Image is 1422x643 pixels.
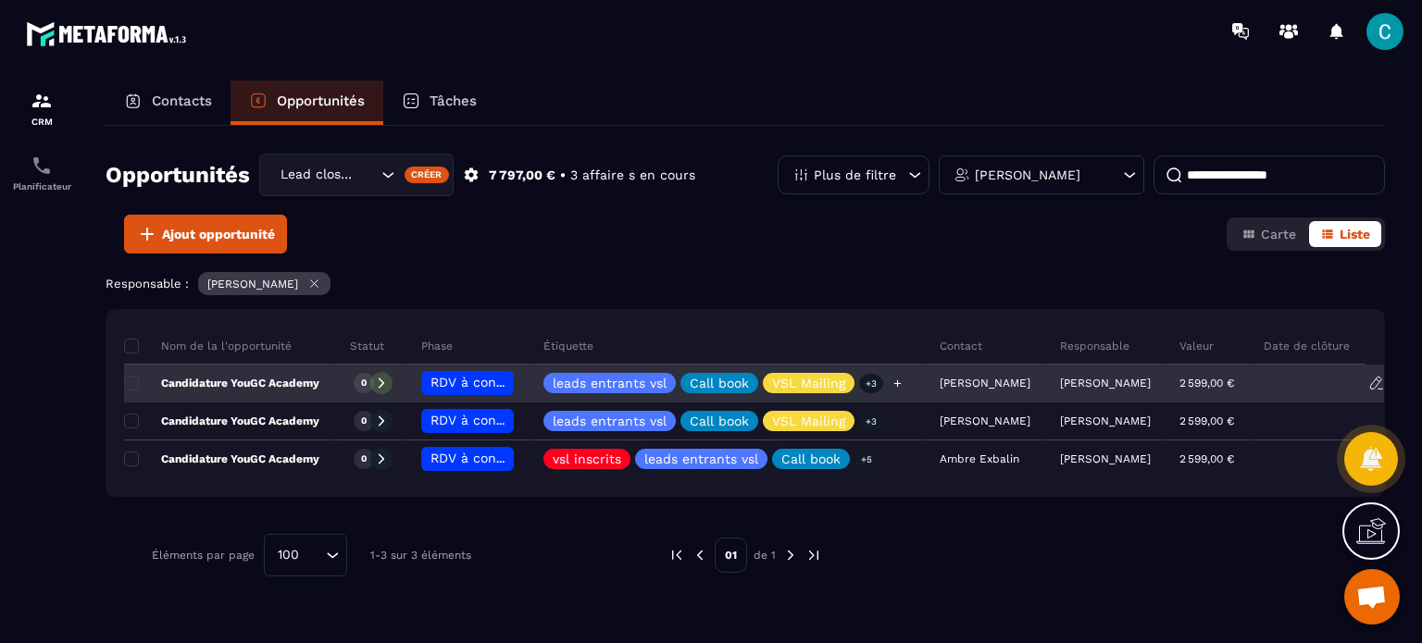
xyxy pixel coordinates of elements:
[814,168,896,181] p: Plus de filtre
[271,545,306,565] span: 100
[489,167,555,184] p: 7 797,00 €
[553,414,667,427] p: leads entrants vsl
[306,545,321,565] input: Search for option
[1060,339,1129,353] p: Responsable
[5,117,79,127] p: CRM
[690,414,749,427] p: Call book
[430,375,550,390] span: RDV à confimer ❓
[668,547,685,563] img: prev
[690,377,749,390] p: Call book
[124,339,292,353] p: Nom de la l'opportunité
[124,215,287,253] button: Ajout opportunité
[805,547,822,563] img: next
[124,451,319,466] p: Candidature YouGC Academy
[361,452,367,465] p: 0
[276,165,358,185] span: Lead closing
[543,339,593,353] p: Étiquette
[5,141,79,205] a: schedulerschedulerPlanificateur
[31,90,53,112] img: formation
[1230,221,1307,247] button: Carte
[26,17,193,51] img: logo
[781,452,841,465] p: Call book
[859,412,883,431] p: +3
[782,547,799,563] img: next
[264,534,347,576] div: Search for option
[152,93,212,109] p: Contacts
[358,165,377,185] input: Search for option
[259,154,454,196] div: Search for option
[975,168,1080,181] p: [PERSON_NAME]
[1179,414,1234,427] p: 2 599,00 €
[5,76,79,141] a: formationformationCRM
[405,167,450,183] div: Créer
[1340,227,1370,241] span: Liste
[350,339,384,353] p: Statut
[1060,377,1151,390] p: [PERSON_NAME]
[231,80,383,125] a: Opportunités
[1179,339,1214,353] p: Valeur
[106,80,231,125] a: Contacts
[1264,339,1350,353] p: Date de clôture
[361,414,367,427] p: 0
[162,225,275,243] span: Ajout opportunité
[1060,452,1151,465] p: [PERSON_NAME]
[692,547,708,563] img: prev
[421,339,453,353] p: Phase
[553,452,621,465] p: vsl inscrits
[383,80,495,125] a: Tâches
[1179,452,1234,465] p: 2 599,00 €
[31,155,53,177] img: scheduler
[1179,377,1234,390] p: 2 599,00 €
[370,549,471,562] p: 1-3 sur 3 éléments
[207,278,298,291] p: [PERSON_NAME]
[1261,227,1296,241] span: Carte
[644,452,758,465] p: leads entrants vsl
[361,377,367,390] p: 0
[570,167,695,184] p: 3 affaire s en cours
[1060,414,1151,427] p: [PERSON_NAME]
[1344,569,1400,624] div: Ouvrir le chat
[430,93,477,109] p: Tâches
[106,277,189,291] p: Responsable :
[560,167,566,184] p: •
[430,451,550,465] span: RDV à confimer ❓
[553,377,667,390] p: leads entrants vsl
[152,549,255,562] p: Éléments par page
[854,450,879,469] p: +5
[772,377,845,390] p: VSL Mailing
[106,156,250,193] h2: Opportunités
[277,93,365,109] p: Opportunités
[754,548,776,563] p: de 1
[859,374,883,393] p: +3
[715,538,747,573] p: 01
[5,181,79,192] p: Planificateur
[124,414,319,428] p: Candidature YouGC Academy
[940,339,982,353] p: Contact
[772,414,845,427] p: VSL Mailing
[124,376,319,390] p: Candidature YouGC Academy
[1309,221,1381,247] button: Liste
[430,413,550,427] span: RDV à confimer ❓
